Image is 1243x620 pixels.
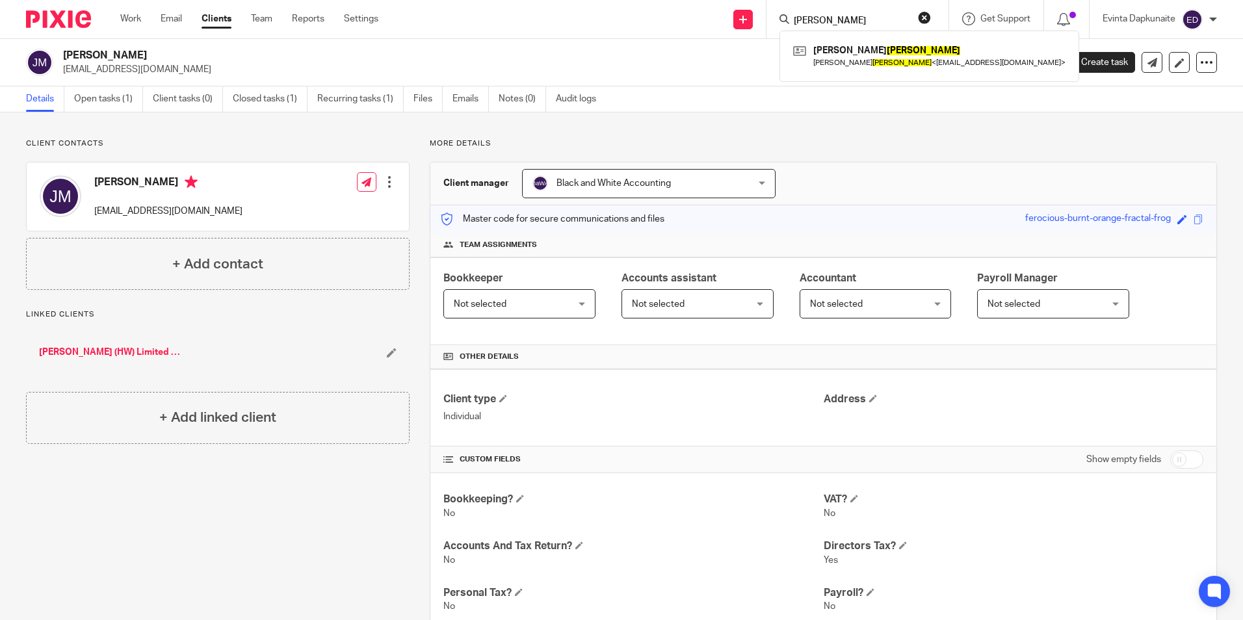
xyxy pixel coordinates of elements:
span: Not selected [454,300,506,309]
h3: Client manager [443,177,509,190]
a: Create task [1060,52,1135,73]
span: No [443,602,455,611]
h4: Personal Tax? [443,586,823,600]
a: Recurring tasks (1) [317,86,404,112]
h4: Directors Tax? [824,539,1203,553]
h4: Accounts And Tax Return? [443,539,823,553]
p: Individual [443,410,823,423]
input: Search [792,16,909,27]
label: Show empty fields [1086,453,1161,466]
h4: Bookkeeping? [443,493,823,506]
a: Emails [452,86,489,112]
span: Get Support [980,14,1030,23]
p: Master code for secure communications and files [440,213,664,226]
a: Open tasks (1) [74,86,143,112]
a: Notes (0) [499,86,546,112]
div: ferocious-burnt-orange-fractal-frog [1025,212,1171,227]
h4: + Add contact [172,254,263,274]
button: Clear [918,11,931,24]
a: Team [251,12,272,25]
h4: CUSTOM FIELDS [443,454,823,465]
a: Email [161,12,182,25]
span: Accountant [800,273,856,283]
span: Bookkeeper [443,273,503,283]
span: No [824,509,835,518]
a: Closed tasks (1) [233,86,307,112]
a: Clients [202,12,231,25]
a: Reports [292,12,324,25]
img: svg%3E [532,175,548,191]
img: Pixie [26,10,91,28]
a: Details [26,86,64,112]
span: Payroll Manager [977,273,1058,283]
span: Not selected [632,300,685,309]
h4: Client type [443,393,823,406]
a: Client tasks (0) [153,86,223,112]
p: Linked clients [26,309,410,320]
a: Files [413,86,443,112]
h4: + Add linked client [159,407,276,428]
p: Client contacts [26,138,410,149]
h4: [PERSON_NAME] [94,175,242,192]
span: No [824,602,835,611]
img: svg%3E [1182,9,1203,30]
span: Accounts assistant [621,273,716,283]
span: No [443,509,455,518]
a: Audit logs [556,86,606,112]
h4: VAT? [824,493,1203,506]
h4: Address [824,393,1203,406]
span: Yes [824,556,838,565]
a: Work [120,12,141,25]
p: [EMAIL_ADDRESS][DOMAIN_NAME] [63,63,1040,76]
span: Other details [460,352,519,362]
i: Primary [185,175,198,188]
h2: [PERSON_NAME] [63,49,844,62]
p: More details [430,138,1217,149]
p: Evinta Dapkunaite [1103,12,1175,25]
span: Not selected [810,300,863,309]
span: Black and White Accounting [556,179,671,188]
span: No [443,556,455,565]
span: Team assignments [460,240,537,250]
a: [PERSON_NAME] (HW) Limited - FFA [39,346,182,359]
a: Settings [344,12,378,25]
h4: Payroll? [824,586,1203,600]
img: svg%3E [26,49,53,76]
p: [EMAIL_ADDRESS][DOMAIN_NAME] [94,205,242,218]
img: svg%3E [40,175,81,217]
span: Not selected [988,300,1040,309]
